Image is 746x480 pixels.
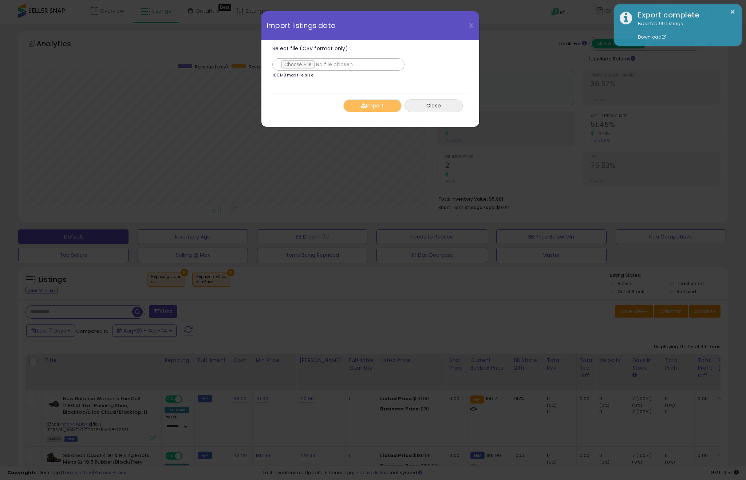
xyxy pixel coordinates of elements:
[343,99,402,112] button: Import
[272,45,348,52] span: Select file (CSV format only)
[638,34,666,40] a: Download
[632,20,736,41] div: Exported 99 listings.
[730,7,735,16] button: ×
[469,20,474,31] span: X
[272,73,313,77] p: 100MB max file size
[632,10,736,20] div: Export complete
[267,22,336,29] span: Import listings data
[404,99,463,112] button: Close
